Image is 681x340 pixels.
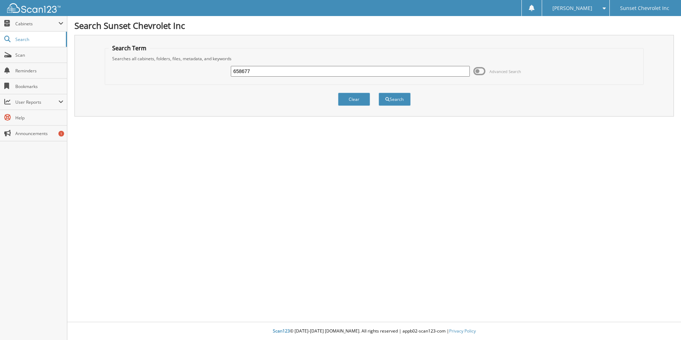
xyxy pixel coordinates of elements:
div: 1 [58,131,64,136]
img: scan123-logo-white.svg [7,3,61,13]
span: Cabinets [15,21,58,27]
div: © [DATE]-[DATE] [DOMAIN_NAME]. All rights reserved | appb02-scan123-com | [67,323,681,340]
button: Clear [338,93,370,106]
button: Search [379,93,411,106]
div: Searches all cabinets, folders, files, metadata, and keywords [109,56,640,62]
span: [PERSON_NAME] [552,6,592,10]
span: User Reports [15,99,58,105]
span: Announcements [15,130,63,136]
span: Sunset Chevrolet Inc [620,6,669,10]
legend: Search Term [109,44,150,52]
a: Privacy Policy [449,328,476,334]
span: Advanced Search [489,69,521,74]
span: Bookmarks [15,83,63,89]
span: Help [15,115,63,121]
span: Reminders [15,68,63,74]
span: Scan [15,52,63,58]
h1: Search Sunset Chevrolet Inc [74,20,674,31]
span: Scan123 [273,328,290,334]
span: Search [15,36,62,42]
